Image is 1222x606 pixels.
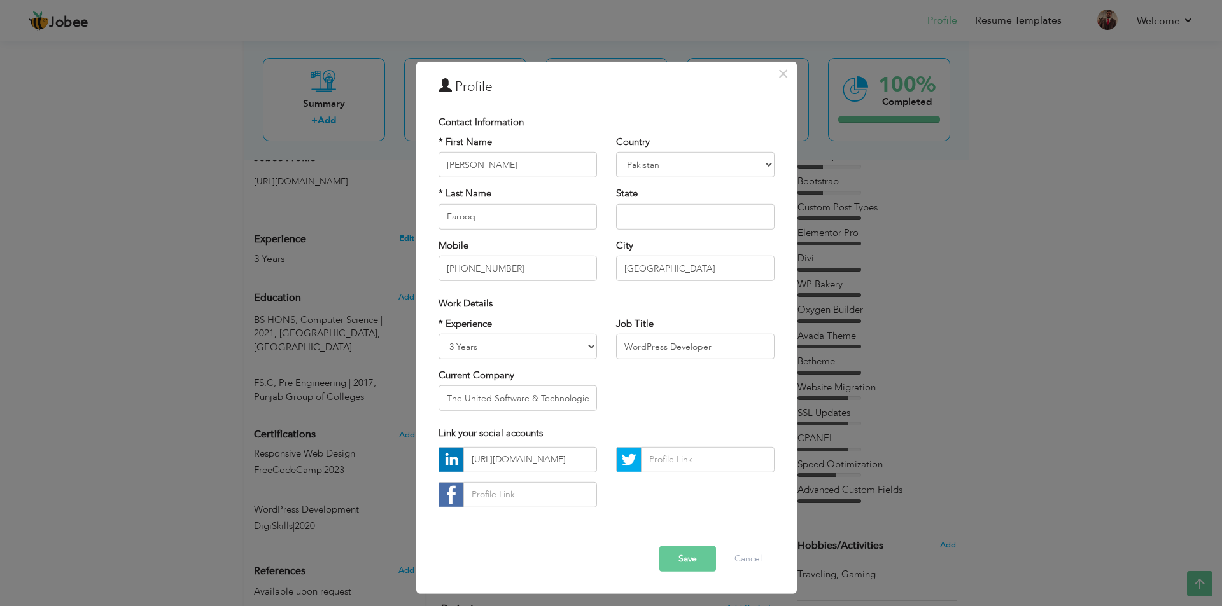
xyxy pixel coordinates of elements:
[439,297,493,310] span: Work Details
[659,546,716,572] button: Save
[439,369,514,382] label: Current Company
[722,546,775,572] button: Cancel
[616,135,650,149] label: Country
[439,187,491,200] label: * Last Name
[439,448,463,472] img: linkedin
[439,483,463,507] img: facebook
[463,482,597,507] input: Profile Link
[439,115,524,128] span: Contact Information
[439,427,543,439] span: Link your social accounts
[616,239,633,252] label: City
[616,187,638,200] label: State
[617,448,641,472] img: Twitter
[778,62,789,85] span: ×
[463,447,597,472] input: Profile Link
[616,317,654,330] label: Job Title
[439,239,468,252] label: Mobile
[439,135,492,149] label: * First Name
[641,447,775,472] input: Profile Link
[773,63,794,83] button: Close
[439,77,775,96] h3: Profile
[439,317,492,330] label: * Experience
